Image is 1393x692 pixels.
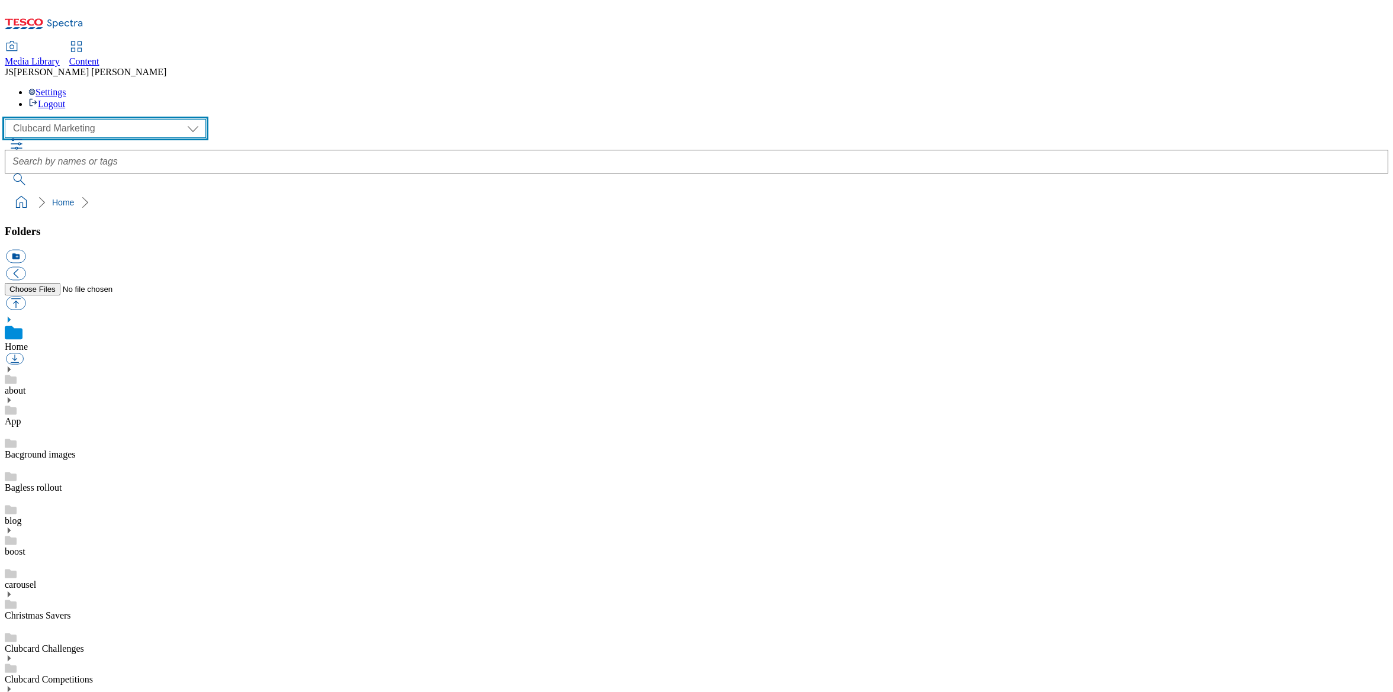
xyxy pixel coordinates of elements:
a: Clubcard Challenges [5,643,84,654]
a: App [5,416,21,426]
a: about [5,385,26,395]
a: Media Library [5,42,60,67]
a: Home [52,198,74,207]
input: Search by names or tags [5,150,1388,173]
a: carousel [5,580,36,590]
a: Bagless rollout [5,482,62,493]
a: Settings [28,87,66,97]
a: Bacground images [5,449,76,459]
a: Logout [28,99,65,109]
h3: Folders [5,225,1388,238]
span: Media Library [5,56,60,66]
a: home [12,193,31,212]
a: Home [5,342,28,352]
span: [PERSON_NAME] [PERSON_NAME] [14,67,166,77]
a: Christmas Savers [5,610,71,620]
nav: breadcrumb [5,191,1388,214]
a: Clubcard Competitions [5,674,93,684]
a: blog [5,516,21,526]
span: Content [69,56,99,66]
a: Content [69,42,99,67]
a: boost [5,546,25,556]
span: JS [5,67,14,77]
